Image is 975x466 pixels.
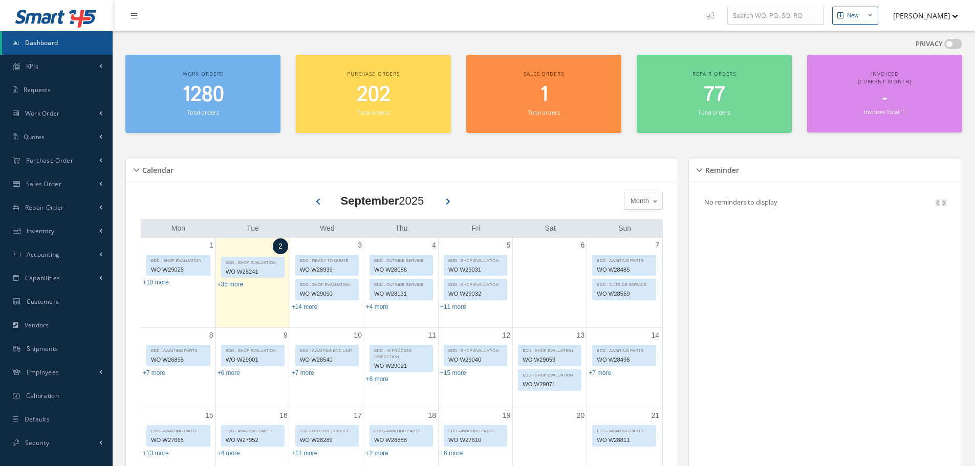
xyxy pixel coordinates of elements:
a: September 15, 2025 [203,408,215,423]
button: New [832,7,878,25]
td: September 1, 2025 [141,238,215,328]
span: Sales Order [26,180,61,188]
div: EDD - IN PROCESS INSPECTION [370,345,432,360]
span: Requests [24,85,51,94]
a: Show 4 more events [366,303,388,310]
span: 202 [357,80,391,109]
span: Purchase Order [26,156,73,165]
span: Month [628,196,649,206]
div: WO W29040 [444,354,507,366]
a: September 3, 2025 [356,238,364,253]
div: WO W28540 [296,354,358,366]
a: September 10, 2025 [352,328,364,343]
a: Show 7 more events [589,369,611,376]
a: Monday [169,222,187,235]
a: September 11, 2025 [426,328,438,343]
a: Show 6 more events [218,369,240,376]
button: [PERSON_NAME] [883,6,958,26]
td: September 2, 2025 [215,238,290,328]
a: Show 14 more events [292,303,318,310]
a: September 13, 2025 [575,328,587,343]
a: Thursday [393,222,409,235]
a: Tuesday [245,222,261,235]
a: Dashboard [2,31,113,55]
div: WO W29001 [222,354,284,366]
div: WO W28559 [593,288,656,300]
a: Repair orders 77 Total orders [637,55,792,133]
small: Invoices Total: 1 [864,108,905,116]
span: Work orders [183,70,223,77]
div: WO W27610 [444,434,507,446]
a: Work orders 1280 Total orders [125,55,280,133]
a: September 4, 2025 [430,238,438,253]
div: EDD - OUTSIDE SERVICE [296,426,358,434]
div: EDD - AWAITING PARTS [593,426,656,434]
small: Total orders [357,108,389,116]
span: 1280 [182,80,224,109]
span: Accounting [27,250,60,259]
span: Security [25,438,49,447]
label: PRIVACY [916,39,943,49]
a: September 21, 2025 [649,408,661,423]
div: WO W27952 [222,434,284,446]
td: September 6, 2025 [513,238,587,328]
div: WO W28289 [296,434,358,446]
div: EDD - SHOP EVALUATION [444,279,507,288]
a: Show 8 more events [366,375,388,383]
div: EDD - AWAITING PARTS [370,426,432,434]
a: Show 7 more events [292,369,314,376]
a: Show 35 more events [218,281,244,288]
div: EDD - AWAITING PARTS [222,426,284,434]
span: Employees [27,368,59,376]
div: EDD - AWAITING END UNIT [296,345,358,354]
a: Show 4 more events [218,450,240,457]
div: WO W28131 [370,288,432,300]
div: WO W29059 [518,354,581,366]
div: WO W29025 [147,264,210,276]
h5: Reminder [702,163,739,175]
span: (Current Month) [858,78,912,85]
a: Show 6 more events [440,450,463,457]
a: September 20, 2025 [575,408,587,423]
div: EDD - SHOP EVALUATION [222,345,284,354]
a: September 8, 2025 [207,328,215,343]
span: Sales orders [524,70,564,77]
span: Shipments [27,344,58,353]
div: WO W26855 [147,354,210,366]
a: Friday [470,222,482,235]
a: Saturday [543,222,558,235]
input: Search WO, PO, SO, RO [727,7,824,25]
div: 2025 [341,192,424,209]
td: September 10, 2025 [290,327,364,408]
span: Vendors [25,321,49,329]
span: 1 [540,80,548,109]
div: EDD - OUTSIDE SERVICE [370,279,432,288]
p: No reminders to display [704,197,777,207]
td: September 5, 2025 [439,238,513,328]
span: Capabilities [25,274,60,282]
a: Show 7 more events [143,369,165,376]
a: Sunday [616,222,633,235]
div: WO W29021 [370,360,432,372]
td: September 3, 2025 [290,238,364,328]
td: September 9, 2025 [215,327,290,408]
div: WO W28939 [296,264,358,276]
td: September 7, 2025 [587,238,661,328]
div: EDD - AWAITING PARTS [147,345,210,354]
a: September 7, 2025 [653,238,661,253]
a: September 16, 2025 [277,408,290,423]
div: EDD - SHOP EVALUATION [222,257,284,266]
div: WO W28086 [370,264,432,276]
span: Purchase orders [347,70,400,77]
span: 77 [704,80,725,109]
td: September 4, 2025 [364,238,438,328]
div: EDD - SHOP EVALUATION [444,255,507,264]
div: New [847,11,859,20]
div: EDD - READY TO QUOTE [296,255,358,264]
span: Dashboard [25,38,58,47]
a: September 18, 2025 [426,408,438,423]
div: WO W29032 [444,288,507,300]
div: WO W28496 [593,354,656,366]
span: KPIs [26,62,38,71]
span: Quotes [24,132,45,141]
